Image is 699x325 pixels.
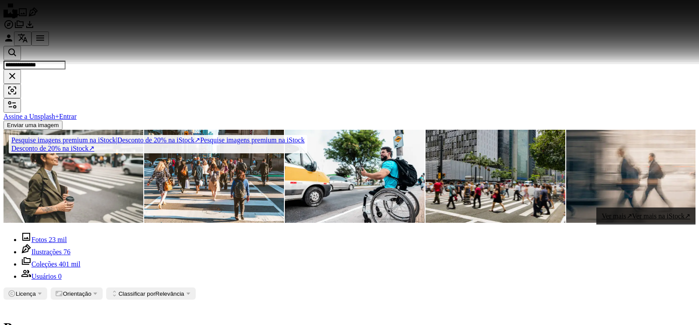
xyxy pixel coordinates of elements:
span: Orientação [63,290,91,297]
span: 76 [63,248,70,256]
a: Ilustrações 76 [21,248,70,256]
span: Licença [16,290,36,297]
a: Explorar [3,24,14,31]
img: Mid adult man using mobile phone outdoors [285,130,425,223]
span: Desconto de 20% na iStock ↗ [11,136,200,144]
a: Pesquise imagens premium na iStock|Desconto de 20% na iStock↗Pesquise imagens premium na iStockDe... [3,130,312,159]
button: Idioma [14,31,31,46]
a: Assine a Unsplash+ [3,113,59,120]
a: Ver mais↗Ver mais na iStock↗ [596,207,696,225]
button: Pesquisa visual [3,84,21,98]
form: Pesquise conteúdo visual em todo o site [3,46,696,98]
button: Orientação [51,287,103,300]
span: Ver mais ↗ [602,212,632,220]
button: Classificar porRelevância [106,287,195,300]
a: Entrar [59,113,76,120]
a: Usuários 0 [21,273,62,280]
a: Entrar / Cadastrar-se [3,37,14,45]
a: Histórico de downloads [24,24,35,31]
span: Relevância [118,290,184,297]
img: Um coffee break na Avenida Paulista [3,130,143,223]
button: Licença [3,287,47,300]
a: Início — Unsplash [3,11,17,19]
a: Fotos [17,11,28,19]
span: 23 mil [49,236,67,243]
span: Ver mais na iStock ↗ [632,212,690,220]
button: Enviar uma imagem [3,121,62,130]
span: 0 [58,273,62,280]
a: Ilustrações [28,11,38,19]
a: Coleções 401 mil [21,260,80,268]
button: Pesquise na Unsplash [3,46,21,60]
a: Fotos 23 mil [21,236,67,243]
span: 401 mil [59,260,80,268]
button: Filtros [3,98,21,113]
img: Avenida Paulista de travessia de pedestres. [426,130,565,223]
span: Classificar por [118,290,155,297]
button: Menu [31,31,49,46]
img: Multidão de pessoas irreconhecíveis atravessando rua em zebra semáforo [144,130,284,223]
a: Coleções [14,24,24,31]
button: Limpar [3,69,21,84]
span: Pesquise imagens premium na iStock | [11,136,117,144]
